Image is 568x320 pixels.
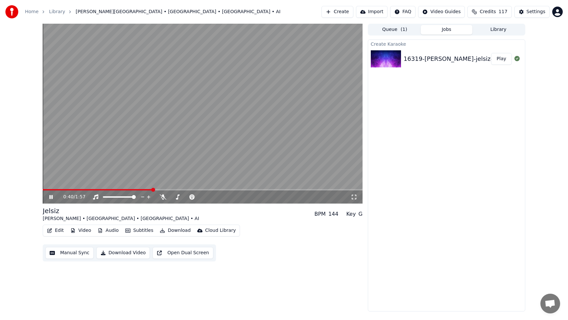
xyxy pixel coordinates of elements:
div: Open chat [540,294,560,313]
button: Download [157,226,193,235]
div: Settings [527,9,545,15]
div: Cloud Library [205,227,236,234]
button: Open Dual Screen [153,247,213,259]
div: 16319-[PERSON_NAME]-jelsiz-tunde-jaryk-ai [404,54,534,63]
button: Credits117 [467,6,511,18]
div: Key [346,210,356,218]
button: Library [472,25,524,35]
button: Settings [514,6,550,18]
div: [PERSON_NAME] • [GEOGRAPHIC_DATA] • [GEOGRAPHIC_DATA] • AI [43,215,199,222]
button: Edit [44,226,66,235]
span: 117 [499,9,508,15]
button: Audio [95,226,121,235]
button: FAQ [390,6,415,18]
button: Video [68,226,94,235]
span: [PERSON_NAME][GEOGRAPHIC_DATA] • [GEOGRAPHIC_DATA] • [GEOGRAPHIC_DATA] • AI [76,9,280,15]
button: Video Guides [418,6,465,18]
span: 0:40 [63,194,74,200]
div: 144 [328,210,339,218]
button: Manual Sync [45,247,94,259]
button: Import [356,6,388,18]
button: Subtitles [123,226,156,235]
button: Play [491,53,512,65]
div: BPM [314,210,325,218]
span: ( 1 ) [401,26,407,33]
div: Jelsiz [43,206,199,215]
div: Create Karaoke [368,40,525,48]
a: Home [25,9,38,15]
img: youka [5,5,18,18]
span: 1:57 [75,194,85,200]
span: Credits [480,9,496,15]
button: Jobs [421,25,473,35]
div: / [63,194,79,200]
a: Library [49,9,65,15]
button: Queue [369,25,421,35]
button: Create [321,6,353,18]
button: Download Video [96,247,150,259]
div: G [358,210,362,218]
nav: breadcrumb [25,9,280,15]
